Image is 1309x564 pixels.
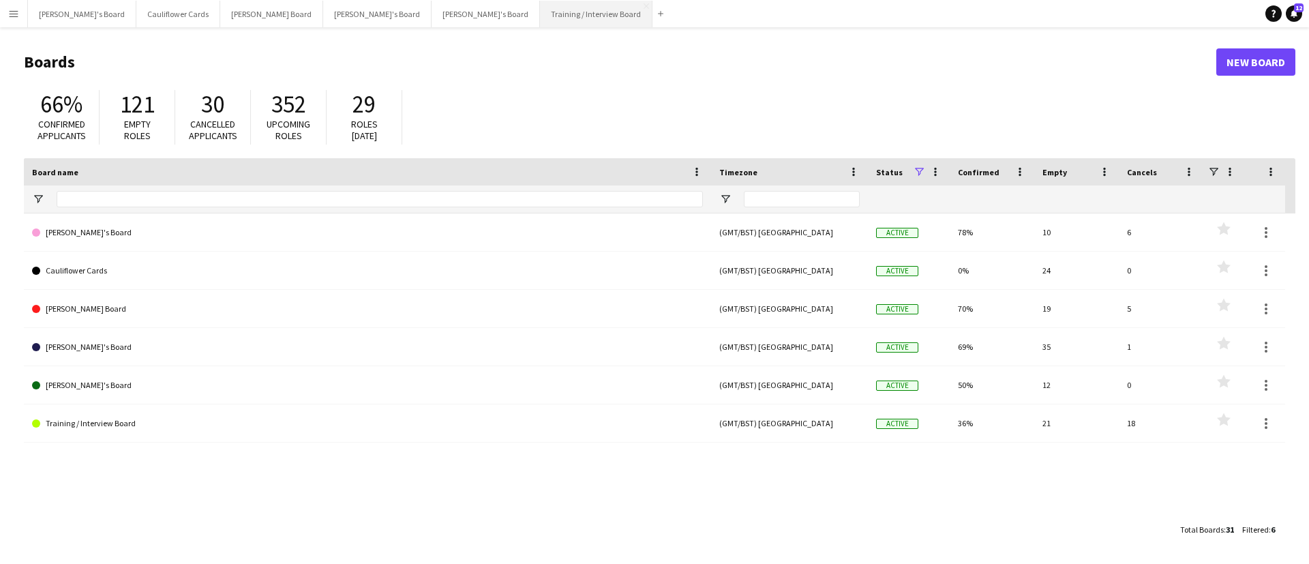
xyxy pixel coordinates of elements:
span: Empty [1042,167,1067,177]
a: [PERSON_NAME]'s Board [32,328,703,366]
div: (GMT/BST) [GEOGRAPHIC_DATA] [711,290,868,327]
div: (GMT/BST) [GEOGRAPHIC_DATA] [711,252,868,289]
div: : [1180,516,1234,543]
span: Status [876,167,903,177]
button: Open Filter Menu [719,193,732,205]
button: Cauliflower Cards [136,1,220,27]
div: (GMT/BST) [GEOGRAPHIC_DATA] [711,213,868,251]
span: Active [876,266,918,276]
a: New Board [1216,48,1295,76]
div: 6 [1119,213,1203,251]
div: : [1242,516,1275,543]
div: 12 [1034,366,1119,404]
div: 69% [950,328,1034,366]
button: Open Filter Menu [32,193,44,205]
span: 6 [1271,524,1275,535]
span: Total Boards [1180,524,1224,535]
div: 21 [1034,404,1119,442]
div: 18 [1119,404,1203,442]
a: [PERSON_NAME] Board [32,290,703,328]
span: Active [876,419,918,429]
button: [PERSON_NAME]'s Board [28,1,136,27]
span: 66% [40,89,82,119]
button: [PERSON_NAME]'s Board [323,1,432,27]
a: [PERSON_NAME]'s Board [32,213,703,252]
button: Training / Interview Board [540,1,652,27]
span: 352 [271,89,306,119]
span: 29 [352,89,376,119]
div: 1 [1119,328,1203,366]
span: Active [876,228,918,238]
a: Training / Interview Board [32,404,703,443]
div: (GMT/BST) [GEOGRAPHIC_DATA] [711,366,868,404]
div: 0 [1119,252,1203,289]
span: Active [876,381,918,391]
span: Confirmed [958,167,999,177]
input: Timezone Filter Input [744,191,860,207]
div: (GMT/BST) [GEOGRAPHIC_DATA] [711,404,868,442]
input: Board name Filter Input [57,191,703,207]
a: [PERSON_NAME]'s Board [32,366,703,404]
span: Active [876,304,918,314]
div: 36% [950,404,1034,442]
span: Filtered [1242,524,1269,535]
h1: Boards [24,52,1216,72]
a: Cauliflower Cards [32,252,703,290]
div: 50% [950,366,1034,404]
div: 24 [1034,252,1119,289]
span: Cancelled applicants [189,118,237,142]
span: Board name [32,167,78,177]
span: Cancels [1127,167,1157,177]
div: 5 [1119,290,1203,327]
div: 0% [950,252,1034,289]
span: Active [876,342,918,353]
div: 19 [1034,290,1119,327]
div: 0 [1119,366,1203,404]
span: 31 [1226,524,1234,535]
span: 12 [1294,3,1304,12]
span: 121 [120,89,155,119]
span: Confirmed applicants [37,118,86,142]
div: 70% [950,290,1034,327]
div: 10 [1034,213,1119,251]
button: [PERSON_NAME] Board [220,1,323,27]
a: 12 [1286,5,1302,22]
span: 30 [201,89,224,119]
div: 78% [950,213,1034,251]
div: 35 [1034,328,1119,366]
span: Empty roles [124,118,151,142]
span: Timezone [719,167,757,177]
span: Upcoming roles [267,118,310,142]
button: [PERSON_NAME]'s Board [432,1,540,27]
span: Roles [DATE] [351,118,378,142]
div: (GMT/BST) [GEOGRAPHIC_DATA] [711,328,868,366]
